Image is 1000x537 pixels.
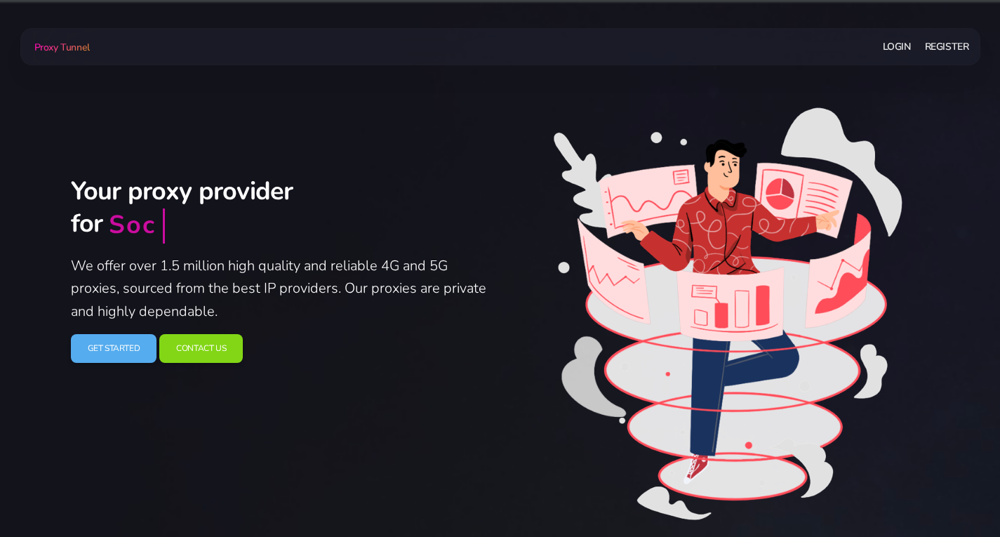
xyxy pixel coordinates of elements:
h2: Your proxy provider for [71,175,492,244]
a: Get Started [71,334,157,363]
a: Proxy Tunnel [32,36,90,58]
a: Register [925,34,969,60]
iframe: Webchat Widget [919,456,982,519]
span: Proxy Tunnel [34,41,90,54]
a: Login [883,34,911,60]
a: Contact Us [159,334,243,363]
div: Soc [109,209,156,242]
p: We offer over 1.5 million high quality and reliable 4G and 5G proxies, sourced from the best IP p... [71,255,492,324]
